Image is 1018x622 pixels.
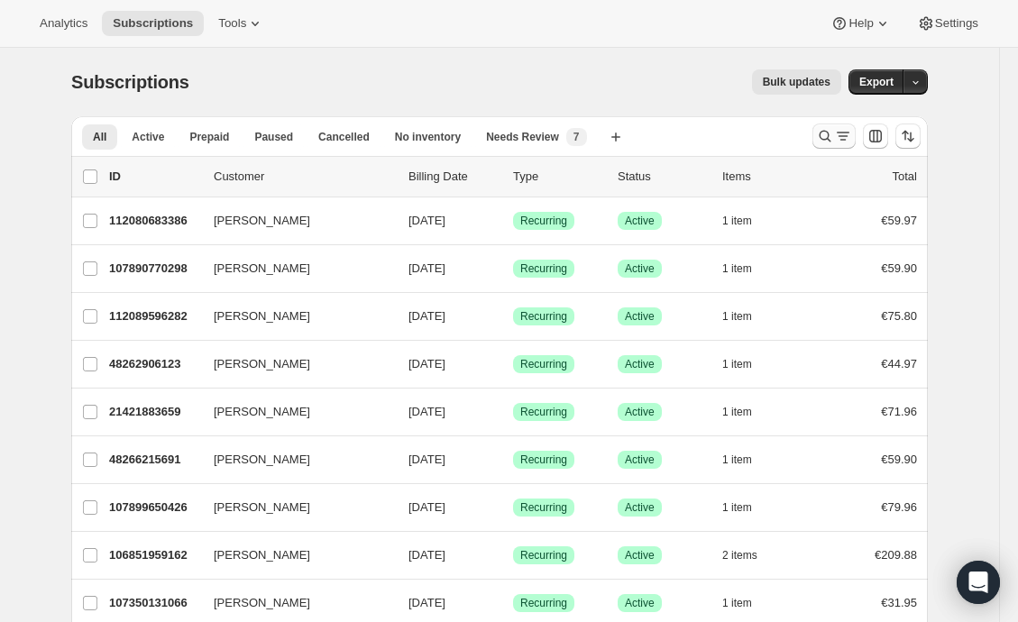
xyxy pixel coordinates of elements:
[520,214,567,228] span: Recurring
[722,543,777,568] button: 2 items
[906,11,989,36] button: Settings
[722,500,752,515] span: 1 item
[214,451,310,469] span: [PERSON_NAME]
[881,453,917,466] span: €59.90
[203,206,383,235] button: [PERSON_NAME]
[573,130,580,144] span: 7
[214,168,394,186] p: Customer
[625,261,655,276] span: Active
[625,453,655,467] span: Active
[203,302,383,331] button: [PERSON_NAME]
[895,123,921,149] button: Sort the results
[113,16,193,31] span: Subscriptions
[625,500,655,515] span: Active
[109,594,199,612] p: 107350131066
[722,214,752,228] span: 1 item
[408,309,445,323] span: [DATE]
[722,405,752,419] span: 1 item
[881,261,917,275] span: €59.90
[109,590,917,616] div: 107350131066[PERSON_NAME][DATE]SuccessRecurringSuccessActive1 item€31.95
[408,596,445,609] span: [DATE]
[722,261,752,276] span: 1 item
[109,399,917,425] div: 21421883659[PERSON_NAME][DATE]SuccessRecurringSuccessActive1 item€71.96
[214,499,310,517] span: [PERSON_NAME]
[520,596,567,610] span: Recurring
[109,352,917,377] div: 48262906123[PERSON_NAME][DATE]SuccessRecurringSuccessActive1 item€44.97
[29,11,98,36] button: Analytics
[214,212,310,230] span: [PERSON_NAME]
[722,352,772,377] button: 1 item
[132,130,164,144] span: Active
[881,405,917,418] span: €71.96
[520,405,567,419] span: Recurring
[203,493,383,522] button: [PERSON_NAME]
[625,357,655,371] span: Active
[203,398,383,426] button: [PERSON_NAME]
[408,453,445,466] span: [DATE]
[881,214,917,227] span: €59.97
[881,309,917,323] span: €75.80
[881,500,917,514] span: €79.96
[408,548,445,562] span: [DATE]
[109,403,199,421] p: 21421883659
[214,355,310,373] span: [PERSON_NAME]
[625,214,655,228] span: Active
[109,208,917,233] div: 112080683386[PERSON_NAME][DATE]SuccessRecurringSuccessActive1 item€59.97
[254,130,293,144] span: Paused
[722,168,812,186] div: Items
[71,72,189,92] span: Subscriptions
[722,590,772,616] button: 1 item
[109,168,917,186] div: IDCustomerBilling DateTypeStatusItemsTotal
[722,256,772,281] button: 1 item
[109,543,917,568] div: 106851959162[PERSON_NAME][DATE]SuccessRecurringSuccessActive2 items€209.88
[875,548,917,562] span: €209.88
[102,11,204,36] button: Subscriptions
[618,168,708,186] p: Status
[520,261,567,276] span: Recurring
[408,214,445,227] span: [DATE]
[848,69,904,95] button: Export
[109,168,199,186] p: ID
[214,403,310,421] span: [PERSON_NAME]
[408,405,445,418] span: [DATE]
[109,451,199,469] p: 48266215691
[820,11,902,36] button: Help
[408,357,445,370] span: [DATE]
[625,596,655,610] span: Active
[957,561,1000,604] div: Open Intercom Messenger
[893,168,917,186] p: Total
[214,546,310,564] span: [PERSON_NAME]
[520,309,567,324] span: Recurring
[109,304,917,329] div: 112089596282[PERSON_NAME][DATE]SuccessRecurringSuccessActive1 item€75.80
[863,123,888,149] button: Customize table column order and visibility
[722,447,772,472] button: 1 item
[203,541,383,570] button: [PERSON_NAME]
[203,589,383,617] button: [PERSON_NAME]
[93,130,106,144] span: All
[722,304,772,329] button: 1 item
[881,357,917,370] span: €44.97
[520,453,567,467] span: Recurring
[601,124,630,150] button: Create new view
[214,594,310,612] span: [PERSON_NAME]
[625,309,655,324] span: Active
[752,69,841,95] button: Bulk updates
[520,548,567,563] span: Recurring
[486,130,559,144] span: Needs Review
[722,399,772,425] button: 1 item
[520,357,567,371] span: Recurring
[203,350,383,379] button: [PERSON_NAME]
[722,495,772,520] button: 1 item
[207,11,275,36] button: Tools
[935,16,978,31] span: Settings
[109,495,917,520] div: 107899650426[PERSON_NAME][DATE]SuccessRecurringSuccessActive1 item€79.96
[109,212,199,230] p: 112080683386
[109,355,199,373] p: 48262906123
[881,596,917,609] span: €31.95
[318,130,370,144] span: Cancelled
[763,75,830,89] span: Bulk updates
[520,500,567,515] span: Recurring
[722,548,757,563] span: 2 items
[722,208,772,233] button: 1 item
[214,307,310,325] span: [PERSON_NAME]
